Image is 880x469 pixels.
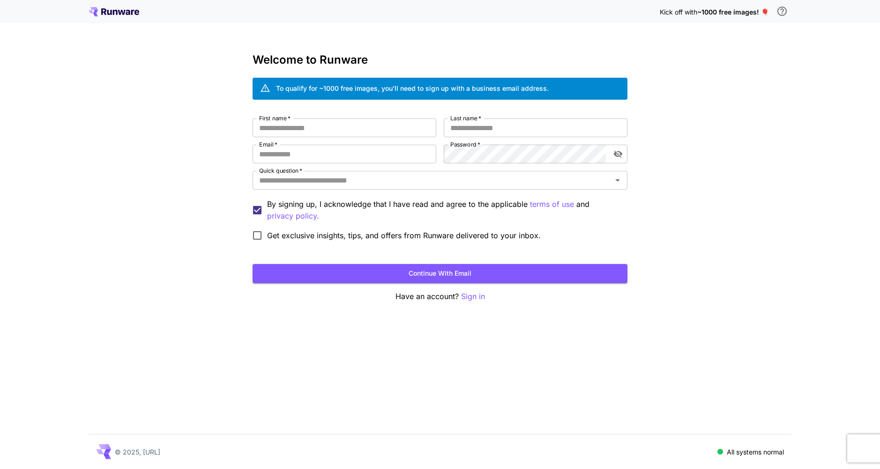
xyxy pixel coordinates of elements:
[773,2,791,21] button: In order to qualify for free credit, you need to sign up with a business email address and click ...
[267,210,319,222] button: By signing up, I acknowledge that I have read and agree to the applicable terms of use and
[461,291,485,302] button: Sign in
[259,114,291,122] label: First name
[267,198,620,222] p: By signing up, I acknowledge that I have read and agree to the applicable and
[697,8,769,16] span: ~1000 free images! 🎈
[267,230,541,241] span: Get exclusive insights, tips, and offers from Runware delivered to your inbox.
[530,198,574,210] button: By signing up, I acknowledge that I have read and agree to the applicable and privacy policy.
[259,140,277,148] label: Email
[530,198,574,210] p: terms of use
[727,447,784,457] p: All systems normal
[253,291,627,302] p: Have an account?
[611,174,624,187] button: Open
[276,83,549,93] div: To qualify for ~1000 free images, you’ll need to sign up with a business email address.
[115,447,160,457] p: © 2025, [URL]
[610,146,626,162] button: toggle password visibility
[259,167,302,175] label: Quick question
[450,114,481,122] label: Last name
[253,264,627,283] button: Continue with email
[660,8,697,16] span: Kick off with
[450,140,480,148] label: Password
[267,210,319,222] p: privacy policy.
[253,53,627,66] h3: Welcome to Runware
